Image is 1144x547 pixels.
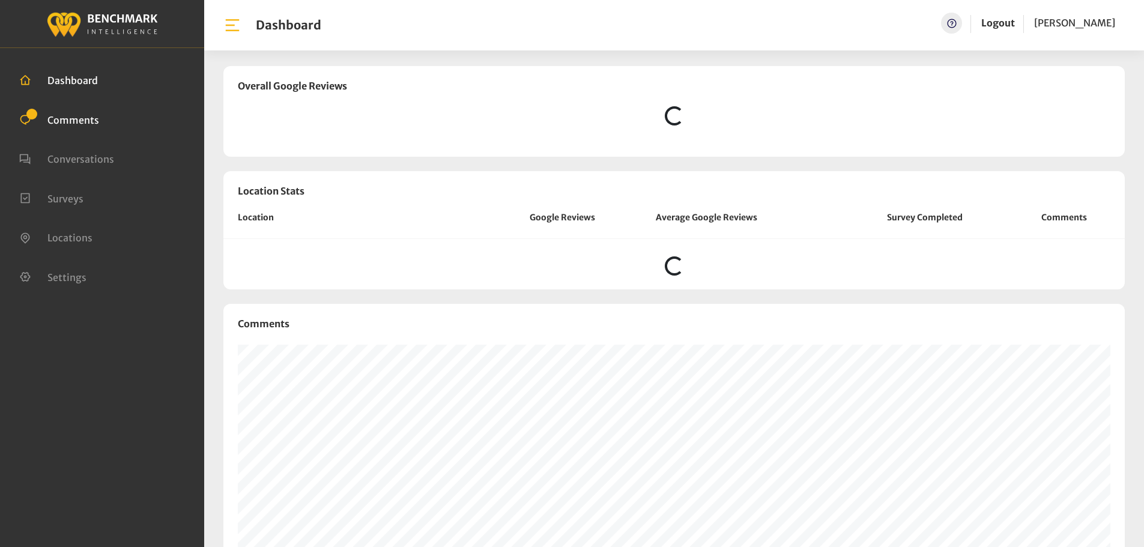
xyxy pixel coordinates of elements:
h3: Location Stats [223,171,1125,211]
a: Comments [19,113,99,125]
th: Google Reviews [483,211,641,239]
th: Survey Completed [846,211,1004,239]
h3: Comments [238,318,1110,330]
a: [PERSON_NAME] [1034,13,1115,34]
th: Average Google Reviews [641,211,846,239]
span: [PERSON_NAME] [1034,17,1115,29]
h1: Dashboard [256,18,321,32]
span: Settings [47,271,86,283]
a: Conversations [19,152,114,164]
th: Comments [1004,211,1125,239]
a: Dashboard [19,73,98,85]
h3: Overall Google Reviews [238,80,1110,92]
span: Surveys [47,192,83,204]
span: Conversations [47,153,114,165]
th: Location [223,211,483,239]
a: Locations [19,231,92,243]
span: Dashboard [47,74,98,86]
span: Locations [47,232,92,244]
img: benchmark [46,9,158,38]
img: bar [223,16,241,34]
a: Logout [981,17,1015,29]
a: Logout [981,13,1015,34]
a: Settings [19,270,86,282]
a: Surveys [19,192,83,204]
span: Comments [47,113,99,125]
